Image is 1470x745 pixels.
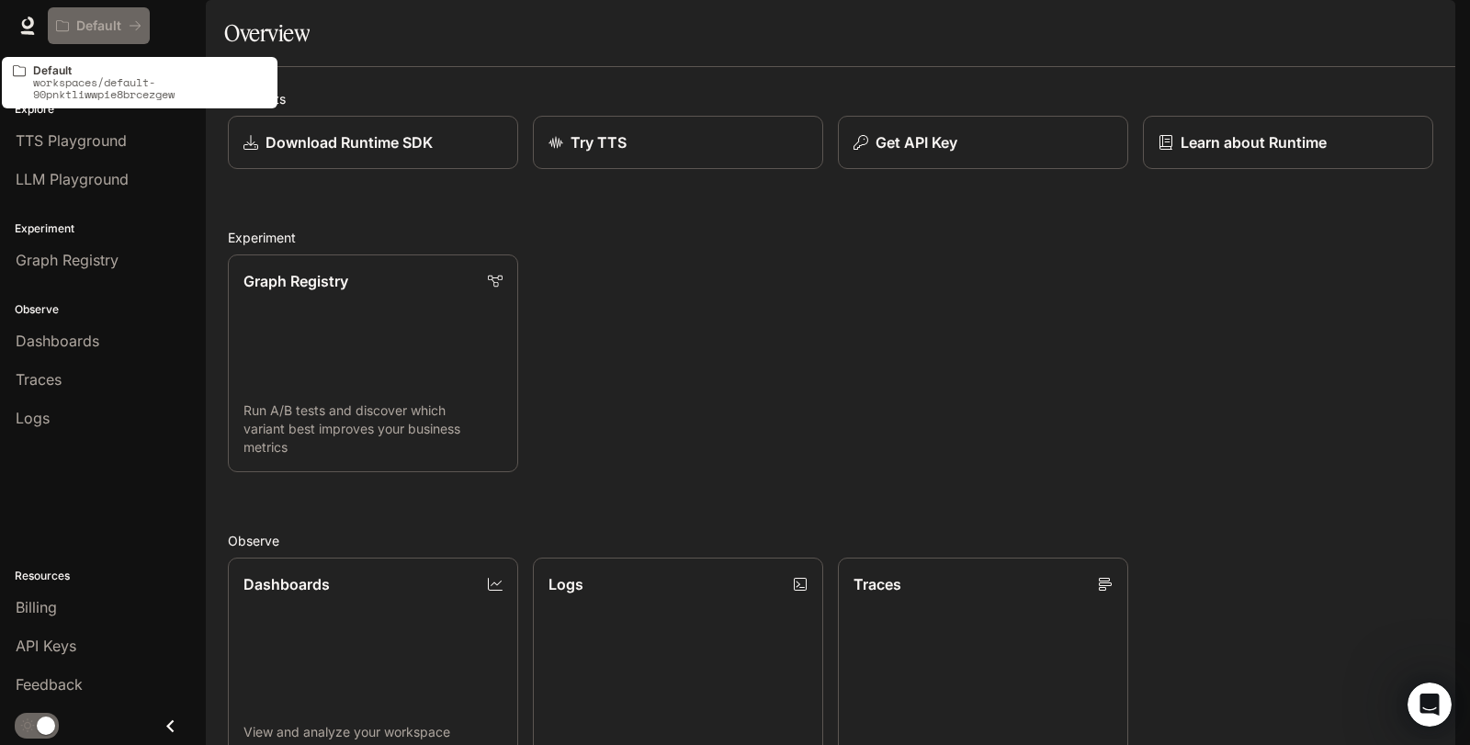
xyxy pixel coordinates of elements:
p: Traces [854,573,901,595]
p: Download Runtime SDK [266,131,433,153]
a: Learn about Runtime [1143,116,1433,169]
p: Logs [548,573,583,595]
button: Get API Key [838,116,1128,169]
p: Default [76,18,121,34]
p: Learn about Runtime [1181,131,1327,153]
a: Download Runtime SDK [228,116,518,169]
h1: Overview [224,15,310,51]
h2: Experiment [228,228,1433,247]
p: Default [33,64,266,76]
p: Run A/B tests and discover which variant best improves your business metrics [243,401,503,457]
h2: Observe [228,531,1433,550]
a: Graph RegistryRun A/B tests and discover which variant best improves your business metrics [228,254,518,472]
a: Try TTS [533,116,823,169]
p: Graph Registry [243,270,348,292]
button: All workspaces [48,7,150,44]
p: workspaces/default-90pnktliwwpie8brcezgew [33,76,266,100]
h2: Shortcuts [228,89,1433,108]
p: Get API Key [876,131,957,153]
iframe: Intercom live chat [1408,683,1452,727]
p: Dashboards [243,573,330,595]
p: Try TTS [571,131,627,153]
